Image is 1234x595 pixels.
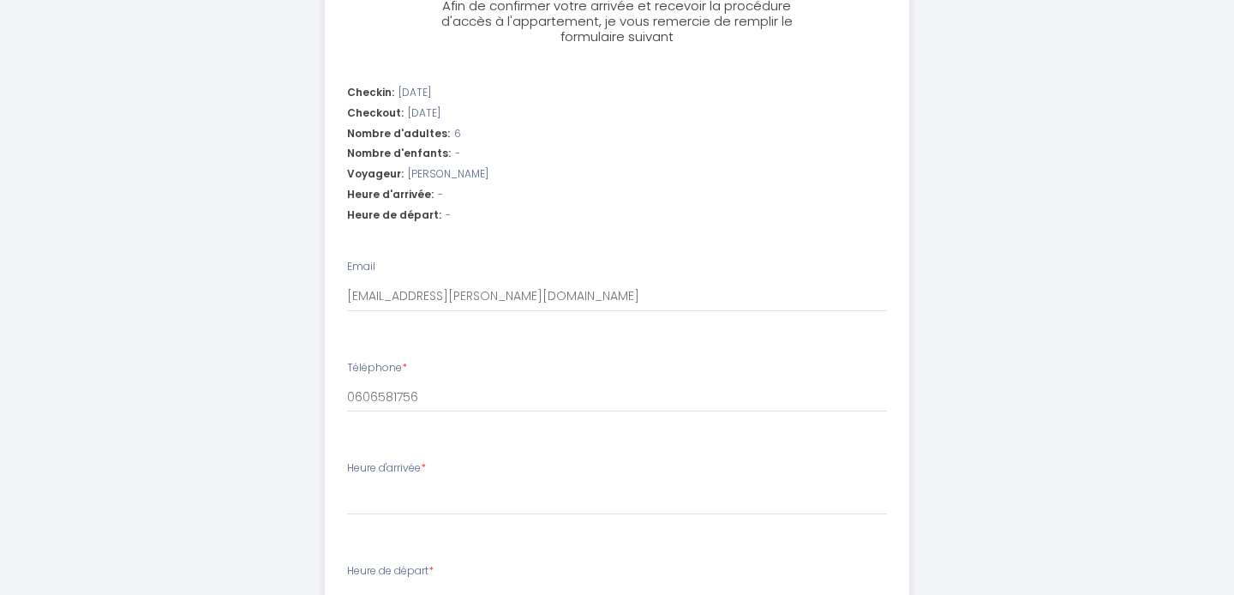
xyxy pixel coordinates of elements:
[446,207,451,224] span: -
[347,85,394,101] span: Checkin:
[398,85,431,101] span: [DATE]
[455,146,460,162] span: -
[438,187,443,203] span: -
[347,460,426,477] label: Heure d'arrivée
[347,146,451,162] span: Nombre d'enfants:
[408,166,488,183] span: [PERSON_NAME]
[408,105,440,122] span: [DATE]
[347,166,404,183] span: Voyageur:
[347,126,450,142] span: Nombre d'adultes:
[347,563,434,580] label: Heure de départ
[454,126,461,142] span: 6
[347,360,407,376] label: Téléphone
[347,105,404,122] span: Checkout:
[347,187,434,203] span: Heure d'arrivée:
[347,207,441,224] span: Heure de départ:
[347,259,375,275] label: Email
